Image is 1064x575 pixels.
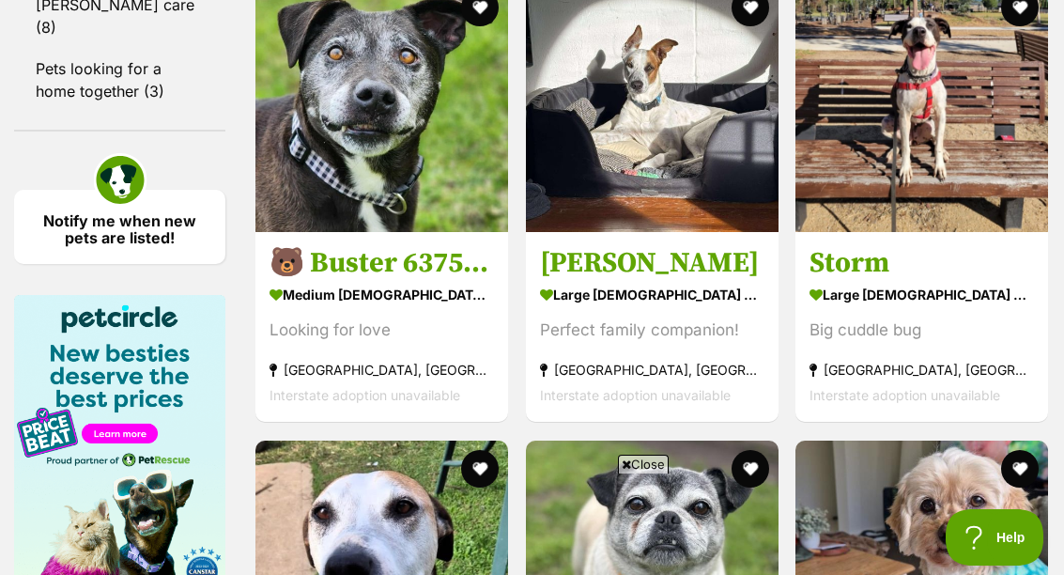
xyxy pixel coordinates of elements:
h3: Storm [810,245,1034,281]
strong: medium [DEMOGRAPHIC_DATA] Dog [270,281,494,308]
iframe: Advertisement [191,481,874,566]
strong: large [DEMOGRAPHIC_DATA] Dog [810,281,1034,308]
a: [PERSON_NAME] large [DEMOGRAPHIC_DATA] Dog Perfect family companion! [GEOGRAPHIC_DATA], [GEOGRAPH... [526,232,779,423]
span: Close [618,455,669,474]
span: Interstate adoption unavailable [810,387,1000,403]
button: favourite [731,450,768,488]
strong: [GEOGRAPHIC_DATA], [GEOGRAPHIC_DATA] [540,358,764,383]
strong: [GEOGRAPHIC_DATA], [GEOGRAPHIC_DATA] [810,357,1034,382]
div: Big cuddle bug [810,318,1034,343]
a: Notify me when new pets are listed! [14,190,225,264]
strong: [GEOGRAPHIC_DATA], [GEOGRAPHIC_DATA] [270,357,494,382]
strong: large [DEMOGRAPHIC_DATA] Dog [540,282,764,309]
span: Interstate adoption unavailable [540,388,731,404]
h3: 🐻 Buster 6375 🐻 [270,245,494,281]
button: favourite [1001,450,1039,488]
a: Storm large [DEMOGRAPHIC_DATA] Dog Big cuddle bug [GEOGRAPHIC_DATA], [GEOGRAPHIC_DATA] Interstate... [795,231,1048,422]
button: favourite [461,450,499,488]
a: 🐻 Buster 6375 🐻 medium [DEMOGRAPHIC_DATA] Dog Looking for love [GEOGRAPHIC_DATA], [GEOGRAPHIC_DAT... [255,231,508,422]
iframe: Help Scout Beacon - Open [946,509,1045,566]
span: Interstate adoption unavailable [270,387,460,403]
div: Looking for love [270,318,494,343]
div: Perfect family companion! [540,319,764,344]
a: Pets looking for a home together (3) [14,49,225,111]
h3: [PERSON_NAME] [540,246,764,282]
